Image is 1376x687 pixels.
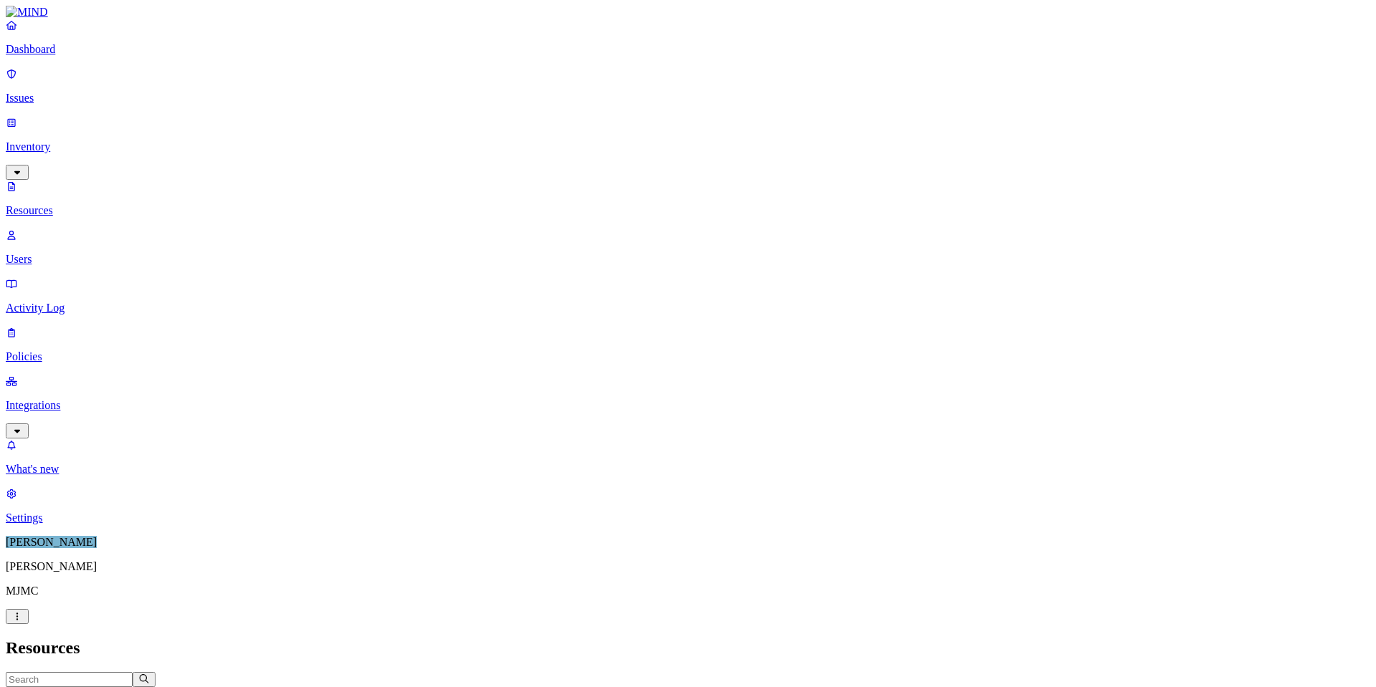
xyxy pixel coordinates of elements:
p: Inventory [6,140,1370,153]
p: Resources [6,204,1370,217]
a: Settings [6,487,1370,524]
h2: Resources [6,638,1370,658]
input: Search [6,672,133,687]
a: Integrations [6,375,1370,436]
img: MIND [6,6,48,19]
span: [PERSON_NAME] [6,536,97,548]
p: Dashboard [6,43,1370,56]
a: What's new [6,438,1370,476]
p: Issues [6,92,1370,105]
a: Issues [6,67,1370,105]
p: Activity Log [6,302,1370,314]
p: What's new [6,463,1370,476]
a: Policies [6,326,1370,363]
p: [PERSON_NAME] [6,560,1370,573]
p: Policies [6,350,1370,363]
a: Users [6,229,1370,266]
p: Integrations [6,399,1370,412]
a: Activity Log [6,277,1370,314]
p: MJMC [6,585,1370,597]
a: Resources [6,180,1370,217]
a: MIND [6,6,1370,19]
p: Users [6,253,1370,266]
a: Dashboard [6,19,1370,56]
p: Settings [6,511,1370,524]
a: Inventory [6,116,1370,178]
